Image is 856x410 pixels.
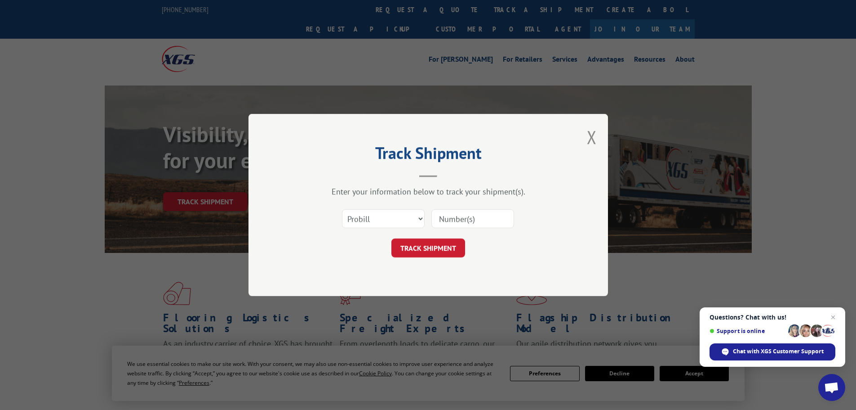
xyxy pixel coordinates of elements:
[293,147,563,164] h2: Track Shipment
[587,125,597,149] button: Close modal
[431,209,514,228] input: Number(s)
[828,312,838,323] span: Close chat
[293,186,563,197] div: Enter your information below to track your shipment(s).
[818,374,845,401] div: Open chat
[710,314,835,321] span: Questions? Chat with us!
[391,239,465,257] button: TRACK SHIPMENT
[710,343,835,360] div: Chat with XGS Customer Support
[710,328,785,334] span: Support is online
[733,347,824,356] span: Chat with XGS Customer Support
